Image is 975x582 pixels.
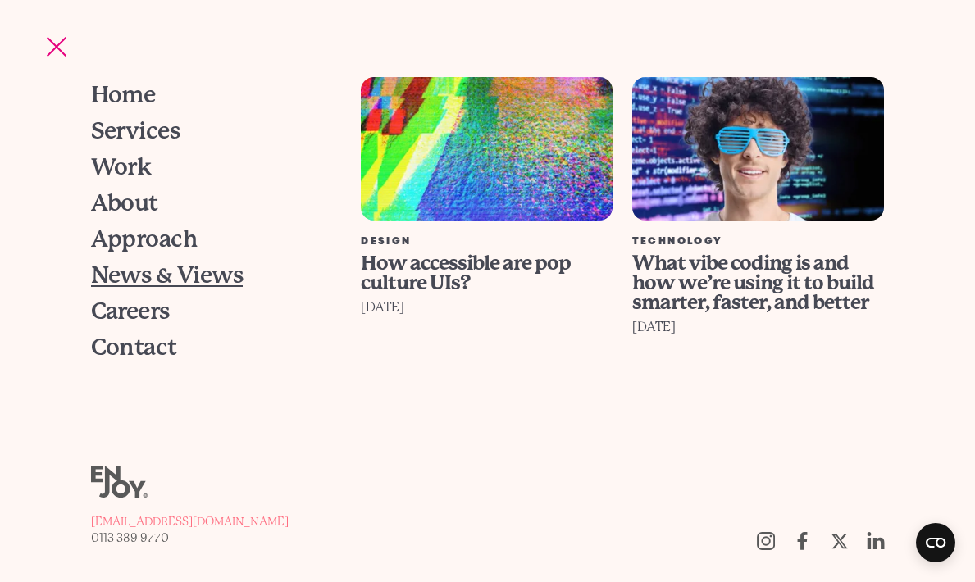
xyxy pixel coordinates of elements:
a: Work [91,149,329,185]
span: Home [91,84,156,107]
span: Contact [91,336,177,359]
img: How accessible are pop culture UIs? [361,77,613,221]
span: About [91,192,158,215]
span: Work [91,156,152,179]
div: [DATE] [361,296,613,319]
span: [EMAIL_ADDRESS][DOMAIN_NAME] [91,515,289,528]
a: Services [91,113,329,149]
a: [EMAIL_ADDRESS][DOMAIN_NAME] [91,513,289,530]
a: Follow us on Instagram [747,523,784,559]
span: How accessible are pop culture UIs? [361,252,571,294]
a: News & Views [91,257,329,293]
a: https://uk.linkedin.com/company/enjoy-digital [858,523,895,559]
span: News & Views [91,264,243,287]
a: Follow us on Twitter [821,523,858,559]
a: How accessible are pop culture UIs? Design How accessible are pop culture UIs? [DATE] [351,77,622,475]
div: Design [361,237,613,247]
span: Approach [91,228,198,251]
a: Approach [91,221,329,257]
a: What vibe coding is and how we’re using it to build smarter, faster, and better Technology What v... [622,77,894,475]
div: Technology [632,237,884,247]
span: 0113 389 9770 [91,531,169,544]
a: Careers [91,293,329,330]
span: What vibe coding is and how we’re using it to build smarter, faster, and better [632,252,874,314]
div: [DATE] [632,316,884,339]
button: Site navigation [39,30,74,64]
a: Contact [91,330,329,366]
button: Open CMP widget [916,523,955,562]
img: What vibe coding is and how we’re using it to build smarter, faster, and better [632,77,884,221]
a: Follow us on Facebook [784,523,821,559]
span: Services [91,120,180,143]
a: About [91,185,329,221]
a: 0113 389 9770 [91,530,289,546]
a: Home [91,77,329,113]
span: Careers [91,300,170,323]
